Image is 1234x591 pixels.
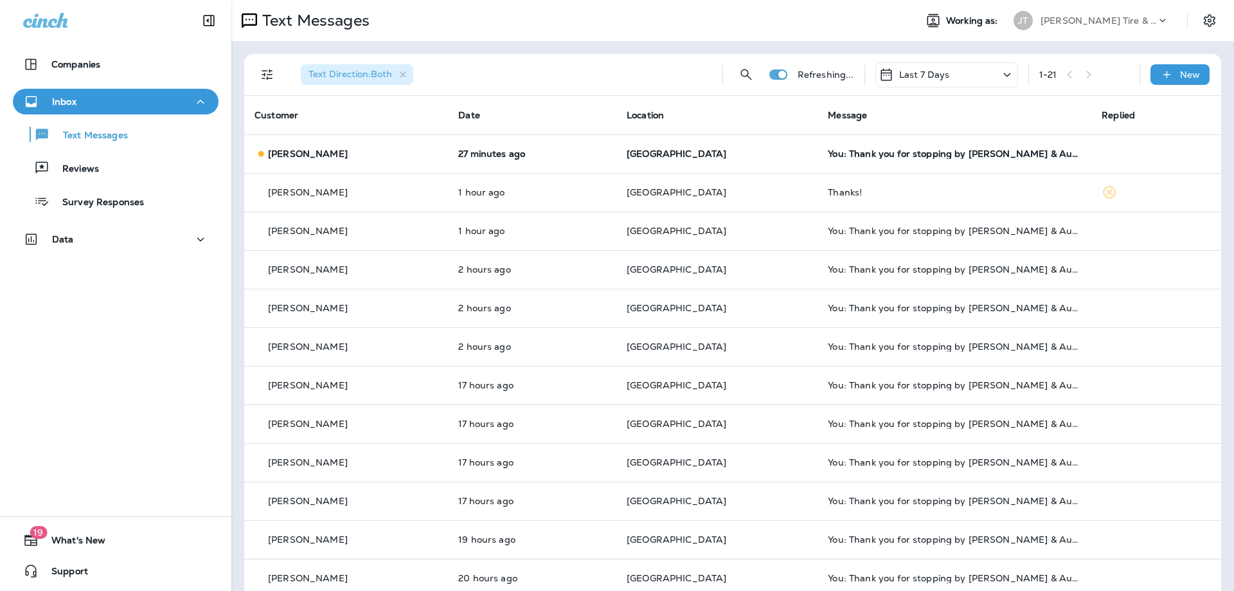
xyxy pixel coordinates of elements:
[458,496,606,506] p: Aug 28, 2025 04:58 PM
[458,226,606,236] p: Aug 29, 2025 08:59 AM
[627,225,726,237] span: [GEOGRAPHIC_DATA]
[268,341,348,352] p: [PERSON_NAME]
[39,535,105,550] span: What's New
[828,419,1081,429] div: You: Thank you for stopping by Jensen Tire & Auto - North 90th Street. Please take 30 seconds to ...
[255,109,298,121] span: Customer
[257,11,370,30] p: Text Messages
[458,341,606,352] p: Aug 29, 2025 08:12 AM
[627,302,726,314] span: [GEOGRAPHIC_DATA]
[458,419,606,429] p: Aug 28, 2025 04:59 PM
[733,62,759,87] button: Search Messages
[458,109,480,121] span: Date
[627,186,726,198] span: [GEOGRAPHIC_DATA]
[308,68,392,80] span: Text Direction : Both
[268,226,348,236] p: [PERSON_NAME]
[627,572,726,584] span: [GEOGRAPHIC_DATA]
[30,526,47,539] span: 19
[627,341,726,352] span: [GEOGRAPHIC_DATA]
[52,96,76,107] p: Inbox
[458,534,606,545] p: Aug 28, 2025 02:59 PM
[49,197,144,209] p: Survey Responses
[828,573,1081,583] div: You: Thank you for stopping by Jensen Tire & Auto - North 90th Street. Please take 30 seconds to ...
[13,154,219,181] button: Reviews
[268,534,348,545] p: [PERSON_NAME]
[828,109,867,121] span: Message
[458,187,606,197] p: Aug 29, 2025 09:13 AM
[828,264,1081,275] div: You: Thank you for stopping by Jensen Tire & Auto - North 90th Street. Please take 30 seconds to ...
[1014,11,1033,30] div: JT
[13,89,219,114] button: Inbox
[51,59,100,69] p: Companies
[458,149,606,159] p: Aug 29, 2025 09:58 AM
[828,341,1081,352] div: You: Thank you for stopping by Jensen Tire & Auto - North 90th Street. Please take 30 seconds to ...
[1180,69,1200,80] p: New
[627,418,726,430] span: [GEOGRAPHIC_DATA]
[13,51,219,77] button: Companies
[627,534,726,545] span: [GEOGRAPHIC_DATA]
[1041,15,1156,26] p: [PERSON_NAME] Tire & Auto
[268,187,348,197] p: [PERSON_NAME]
[268,419,348,429] p: [PERSON_NAME]
[946,15,1001,26] span: Working as:
[268,380,348,390] p: [PERSON_NAME]
[828,226,1081,236] div: You: Thank you for stopping by Jensen Tire & Auto - North 90th Street. Please take 30 seconds to ...
[828,187,1081,197] div: Thanks!
[828,303,1081,313] div: You: Thank you for stopping by Jensen Tire & Auto - North 90th Street. Please take 30 seconds to ...
[191,8,227,33] button: Collapse Sidebar
[50,130,128,142] p: Text Messages
[255,62,280,87] button: Filters
[39,566,88,581] span: Support
[458,457,606,468] p: Aug 28, 2025 04:59 PM
[627,495,726,507] span: [GEOGRAPHIC_DATA]
[13,527,219,553] button: 19What's New
[828,534,1081,545] div: You: Thank you for stopping by Jensen Tire & Auto - North 90th Street. Please take 30 seconds to ...
[13,558,219,584] button: Support
[301,64,413,85] div: Text Direction:Both
[1102,109,1135,121] span: Replied
[627,264,726,275] span: [GEOGRAPHIC_DATA]
[13,188,219,215] button: Survey Responses
[1198,9,1221,32] button: Settings
[458,303,606,313] p: Aug 29, 2025 08:12 AM
[798,69,854,80] p: Refreshing...
[899,69,950,80] p: Last 7 Days
[49,163,99,176] p: Reviews
[268,149,348,159] p: [PERSON_NAME]
[13,121,219,148] button: Text Messages
[52,234,74,244] p: Data
[268,496,348,506] p: [PERSON_NAME]
[627,109,664,121] span: Location
[828,496,1081,506] div: You: Thank you for stopping by Jensen Tire & Auto - North 90th Street. Please take 30 seconds to ...
[268,573,348,583] p: [PERSON_NAME]
[627,148,726,159] span: [GEOGRAPHIC_DATA]
[828,380,1081,390] div: You: Thank you for stopping by Jensen Tire & Auto - North 90th Street. Please take 30 seconds to ...
[627,457,726,468] span: [GEOGRAPHIC_DATA]
[268,264,348,275] p: [PERSON_NAME]
[268,457,348,468] p: [PERSON_NAME]
[13,226,219,252] button: Data
[828,149,1081,159] div: You: Thank you for stopping by Jensen Tire & Auto - North 90th Street. Please take 30 seconds to ...
[627,379,726,391] span: [GEOGRAPHIC_DATA]
[268,303,348,313] p: [PERSON_NAME]
[458,380,606,390] p: Aug 28, 2025 04:59 PM
[1039,69,1057,80] div: 1 - 21
[458,573,606,583] p: Aug 28, 2025 02:00 PM
[458,264,606,275] p: Aug 29, 2025 08:13 AM
[828,457,1081,468] div: You: Thank you for stopping by Jensen Tire & Auto - North 90th Street. Please take 30 seconds to ...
